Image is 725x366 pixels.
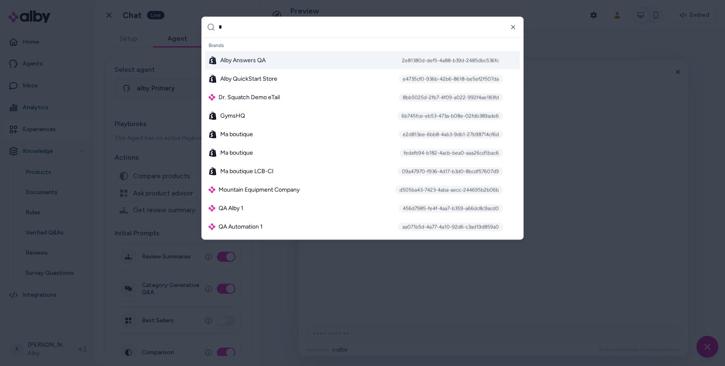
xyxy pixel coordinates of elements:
[209,205,215,211] img: alby Logo
[398,167,503,175] div: 09a47970-f936-4d17-b3d0-8bcdf57607d9
[220,130,253,138] span: Ma boutique
[220,167,274,175] span: Ma boutique LCB-CI
[219,185,300,194] span: Mountain Equipment Company
[397,111,503,120] div: 6b745fce-eb53-473a-b08e-02fdb389ade6
[209,223,215,230] img: alby Logo
[398,222,503,231] div: aa071b5d-4a77-4a10-92d6-c3ad19d859a0
[220,56,266,64] span: Alby Answers QA
[220,74,277,83] span: Alby QuickStart Store
[399,93,503,101] div: 8bb5025d-2fb7-4f09-a022-992f4ae183fd
[399,148,503,157] div: fedafb94-b182-4acb-bea0-aaa26cd5bac6
[219,204,243,212] span: QA Alby 1
[395,185,503,194] div: d505ba43-7423-4aba-aecc-244695b2b06b
[219,222,263,231] span: QA Automation 1
[220,111,245,120] span: GymsHQ
[205,39,520,51] div: Brands
[399,74,503,83] div: e4735cf0-936b-42b6-8618-be5ef2f507da
[209,94,215,100] img: alby Logo
[219,93,280,101] span: Dr. Squatch Demo eTail
[220,148,253,157] span: Ma boutique
[209,186,215,193] img: alby Logo
[399,204,503,212] div: 456d7985-fe4f-4aa7-b359-a66dc8c9acd0
[399,130,503,138] div: e2d813ee-6bb8-4ab3-9db1-27b98714cf6d
[398,56,503,64] div: 2e81380d-def5-4a88-b39d-2485dbc536fc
